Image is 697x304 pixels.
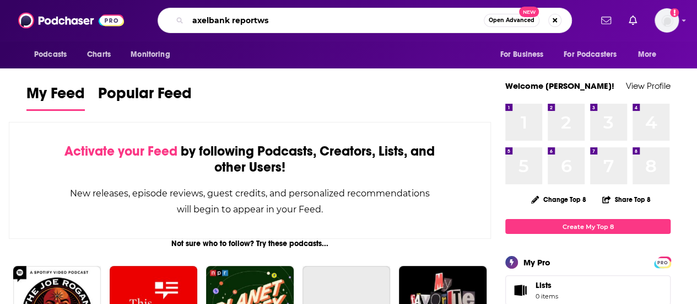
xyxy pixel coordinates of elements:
span: For Podcasters [564,47,617,62]
span: Popular Feed [98,84,192,109]
span: Monitoring [131,47,170,62]
span: 0 items [536,292,558,300]
div: New releases, episode reviews, guest credits, and personalized recommendations will begin to appe... [64,185,435,217]
button: open menu [26,44,81,65]
img: Podchaser - Follow, Share and Rate Podcasts [18,10,124,31]
a: My Feed [26,84,85,111]
button: Open AdvancedNew [484,14,539,27]
span: Podcasts [34,47,67,62]
span: Lists [536,280,558,290]
button: open menu [556,44,633,65]
a: Popular Feed [98,84,192,111]
div: Search podcasts, credits, & more... [158,8,572,33]
div: My Pro [523,257,550,268]
span: More [638,47,657,62]
a: View Profile [626,81,671,91]
a: Welcome [PERSON_NAME]! [505,81,614,91]
span: Open Advanced [489,18,534,23]
a: PRO [656,258,669,266]
span: Activate your Feed [64,143,177,159]
button: open menu [630,44,671,65]
span: My Feed [26,84,85,109]
a: Charts [80,44,117,65]
button: open menu [123,44,184,65]
button: Change Top 8 [525,193,593,206]
span: Charts [87,47,111,62]
span: For Business [500,47,543,62]
button: open menu [492,44,557,65]
span: New [519,7,539,17]
span: Lists [509,282,531,298]
a: Create My Top 8 [505,219,671,234]
div: by following Podcasts, Creators, Lists, and other Users! [64,143,435,175]
img: User Profile [655,8,679,33]
a: Show notifications dropdown [597,11,615,30]
button: Share Top 8 [602,189,651,210]
input: Search podcasts, credits, & more... [188,12,484,29]
span: PRO [656,258,669,266]
span: Logged in as ShannonHennessey [655,8,679,33]
div: Not sure who to follow? Try these podcasts... [9,239,491,248]
span: Lists [536,280,552,290]
a: Show notifications dropdown [624,11,641,30]
button: Show profile menu [655,8,679,33]
svg: Add a profile image [670,8,679,17]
